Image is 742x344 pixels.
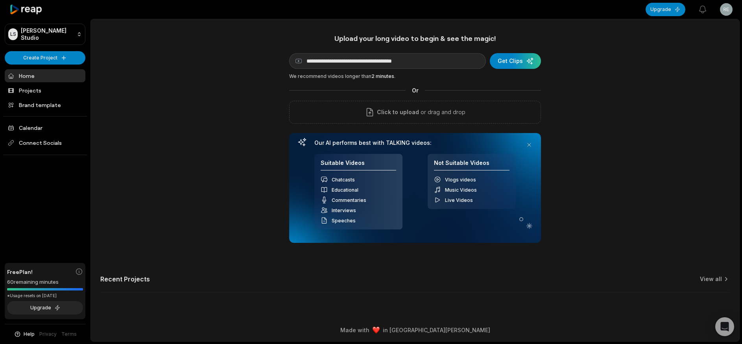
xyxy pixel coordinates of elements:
span: Interviews [332,207,356,213]
div: We recommend videos longer than . [289,73,541,80]
span: Connect Socials [5,136,85,150]
span: Chatcasts [332,177,355,183]
button: Upgrade [646,3,685,16]
h3: Our AI performs best with TALKING videos: [314,139,516,146]
h1: Upload your long video to begin & see the magic! [289,34,541,43]
p: [PERSON_NAME] Studio [21,27,74,41]
button: Get Clips [490,53,541,69]
span: Click to upload [377,107,419,117]
span: Commentaries [332,197,366,203]
div: Open Intercom Messenger [715,317,734,336]
div: *Usage resets on [DATE] [7,293,83,299]
span: Music Videos [445,187,477,193]
span: Free Plan! [7,268,33,276]
img: heart emoji [373,327,380,334]
h2: Recent Projects [100,275,150,283]
h4: Not Suitable Videos [434,159,509,171]
div: 60 remaining minutes [7,278,83,286]
button: Create Project [5,51,85,65]
span: Educational [332,187,358,193]
div: Made with in [GEOGRAPHIC_DATA][PERSON_NAME] [98,326,732,334]
button: Help [14,331,35,338]
span: Vlogs videos [445,177,476,183]
span: Or [406,86,425,94]
h4: Suitable Videos [321,159,396,171]
a: View all [700,275,722,283]
span: 2 minutes [371,73,394,79]
div: LS [8,28,18,40]
p: or drag and drop [419,107,465,117]
a: Calendar [5,121,85,134]
a: Home [5,69,85,82]
a: Terms [61,331,77,338]
a: Privacy [39,331,57,338]
span: Live Videos [445,197,473,203]
a: Projects [5,84,85,97]
span: Speeches [332,218,356,224]
span: Help [24,331,35,338]
button: Upgrade [7,301,83,314]
a: Brand template [5,98,85,111]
